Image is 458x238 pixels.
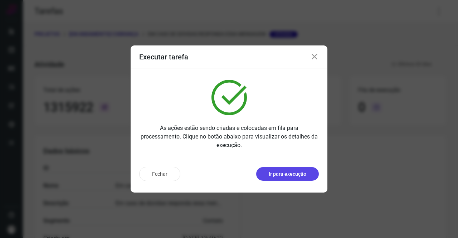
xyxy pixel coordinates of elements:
p: Ir para execução [269,170,306,178]
p: As ações estão sendo criadas e colocadas em fila para processamento. Clique no botão abaixo para ... [139,124,319,150]
button: Fechar [139,167,180,181]
img: verified.svg [211,80,247,115]
button: Ir para execução [256,167,319,181]
h3: Executar tarefa [139,53,188,61]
